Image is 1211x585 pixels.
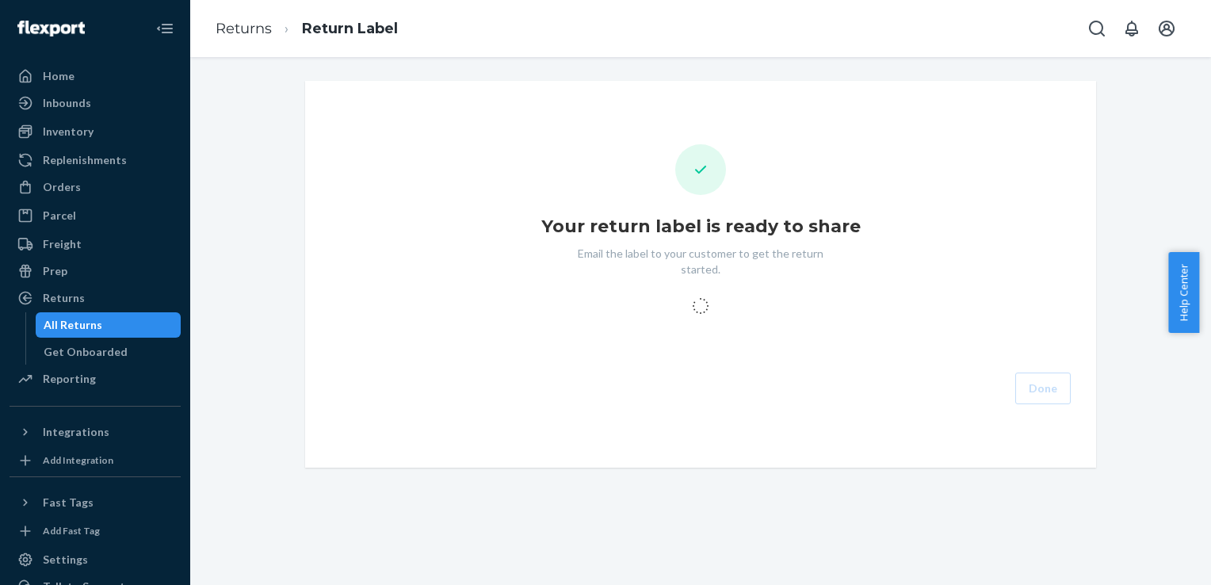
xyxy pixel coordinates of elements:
button: Close Navigation [149,13,181,44]
button: Integrations [10,419,181,445]
div: Inventory [43,124,94,140]
a: Add Integration [10,451,181,470]
button: Open Search Box [1081,13,1113,44]
div: Integrations [43,424,109,440]
img: Flexport logo [17,21,85,36]
a: Return Label [302,20,398,37]
a: Prep [10,258,181,284]
div: Fast Tags [43,495,94,510]
button: Done [1015,373,1071,404]
a: Returns [10,285,181,311]
div: Parcel [43,208,76,224]
div: Settings [43,552,88,568]
a: Freight [10,231,181,257]
a: Inbounds [10,90,181,116]
div: Prep [43,263,67,279]
div: Freight [43,236,82,252]
button: Open notifications [1116,13,1148,44]
div: Get Onboarded [44,344,128,360]
a: Home [10,63,181,89]
div: Add Integration [43,453,113,467]
p: Email the label to your customer to get the return started. [562,246,839,277]
a: Reporting [10,366,181,392]
h1: Your return label is ready to share [541,214,861,239]
a: Parcel [10,203,181,228]
a: Get Onboarded [36,339,181,365]
div: Replenishments [43,152,127,168]
a: Replenishments [10,147,181,173]
button: Fast Tags [10,490,181,515]
a: Add Fast Tag [10,522,181,541]
div: All Returns [44,317,102,333]
a: Settings [10,547,181,572]
div: Inbounds [43,95,91,111]
div: Orders [43,179,81,195]
div: Home [43,68,74,84]
ol: breadcrumbs [203,6,411,52]
a: Orders [10,174,181,200]
a: Inventory [10,119,181,144]
div: Reporting [43,371,96,387]
div: Add Fast Tag [43,524,100,537]
div: Returns [43,290,85,306]
button: Help Center [1168,252,1199,333]
button: Open account menu [1151,13,1182,44]
a: Returns [216,20,272,37]
a: All Returns [36,312,181,338]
